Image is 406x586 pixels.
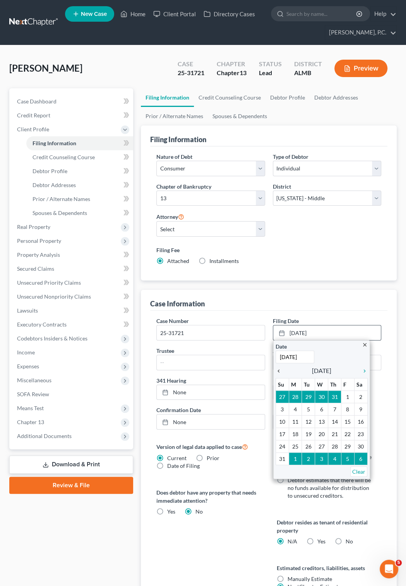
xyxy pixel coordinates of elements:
a: Filing Information [26,136,133,150]
span: Income [17,349,35,356]
label: Attorney [156,212,184,221]
a: None [157,385,264,400]
div: District [294,60,322,69]
input: 1/1/2013 [276,351,314,363]
td: 11 [289,415,302,428]
a: Prior / Alternate Names [26,192,133,206]
td: 27 [315,440,328,452]
a: close [362,340,368,349]
a: Help [370,7,396,21]
span: Attached [167,258,189,264]
i: chevron_left [276,368,286,374]
td: 5 [302,403,315,415]
td: 10 [276,415,289,428]
th: F [341,378,354,390]
span: Expenses [17,363,39,369]
td: 20 [315,428,328,440]
a: Credit Counseling Course [26,150,133,164]
a: chevron_left [276,366,286,375]
span: Unsecured Priority Claims [17,279,81,286]
a: Lawsuits [11,304,133,318]
td: 27 [276,390,289,403]
input: Enter case number... [157,325,264,340]
label: Does debtor have any property that needs immediate attention? [156,488,261,505]
td: 30 [354,440,367,452]
td: 3 [276,403,289,415]
td: 8 [341,403,354,415]
td: 28 [289,390,302,403]
label: Type of Debtor [273,153,308,161]
label: Judge [273,347,287,355]
td: 14 [328,415,341,428]
td: 25 [289,440,302,452]
label: Version of legal data applied to case [156,442,261,451]
label: Confirmation Date [152,406,385,414]
span: Lawsuits [17,307,38,314]
span: No [346,538,353,545]
span: Case Dashboard [17,98,57,105]
td: 29 [302,390,315,403]
a: Client Portal [149,7,200,21]
input: Search by name... [286,7,357,21]
td: 4 [289,403,302,415]
th: Th [328,378,341,390]
td: 16 [354,415,367,428]
td: 17 [276,428,289,440]
td: 4 [328,452,341,465]
a: [PERSON_NAME], P.C. [325,26,396,40]
span: Secured Claims [17,265,54,272]
span: Filing Information [33,140,76,146]
span: Prior [207,455,219,461]
span: Date of Filing [167,462,200,469]
label: 341 Hearing [152,376,385,385]
span: Additional Documents [17,433,72,439]
span: Debtor Profile [33,168,67,174]
label: Debtor resides as tenant of residential property [277,518,381,534]
td: 7 [328,403,341,415]
a: Unsecured Priority Claims [11,276,133,290]
td: 15 [341,415,354,428]
span: Real Property [17,223,50,230]
span: [DATE] [312,366,331,375]
th: W [315,378,328,390]
span: Yes [317,538,325,545]
span: Yes [167,508,175,515]
td: 2 [354,390,367,403]
span: Current [167,455,187,461]
td: 30 [315,390,328,403]
div: 25-31721 [178,69,204,77]
td: 9 [354,403,367,415]
td: 3 [315,452,328,465]
span: New Case [81,11,107,17]
span: Means Test [17,405,44,411]
span: [PERSON_NAME] [9,62,82,74]
span: Chapter 13 [17,419,44,425]
label: Chapter of Bankruptcy [156,182,211,191]
span: Codebtors Insiders & Notices [17,335,87,342]
label: Date [276,342,287,351]
div: Chapter [217,60,247,69]
td: 28 [328,440,341,452]
span: Installments [209,258,239,264]
td: 31 [328,390,341,403]
th: Su [276,378,289,390]
a: SOFA Review [11,387,133,401]
div: Case [178,60,204,69]
a: Spouses & Dependents [26,206,133,220]
span: Personal Property [17,237,61,244]
th: Tu [302,378,315,390]
i: chevron_right [358,368,368,374]
td: 12 [302,415,315,428]
td: 13 [315,415,328,428]
div: Filing Information [150,135,206,144]
label: Trustee [156,347,174,355]
a: Debtor Addresses [310,88,362,107]
span: Manually Estimate [288,576,332,582]
span: 5 [396,560,402,566]
td: 1 [289,452,302,465]
div: Case Information [150,299,205,308]
a: Debtor Profile [26,164,133,178]
a: Debtor Addresses [26,178,133,192]
span: Prior / Alternate Names [33,196,90,202]
td: 6 [315,403,328,415]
